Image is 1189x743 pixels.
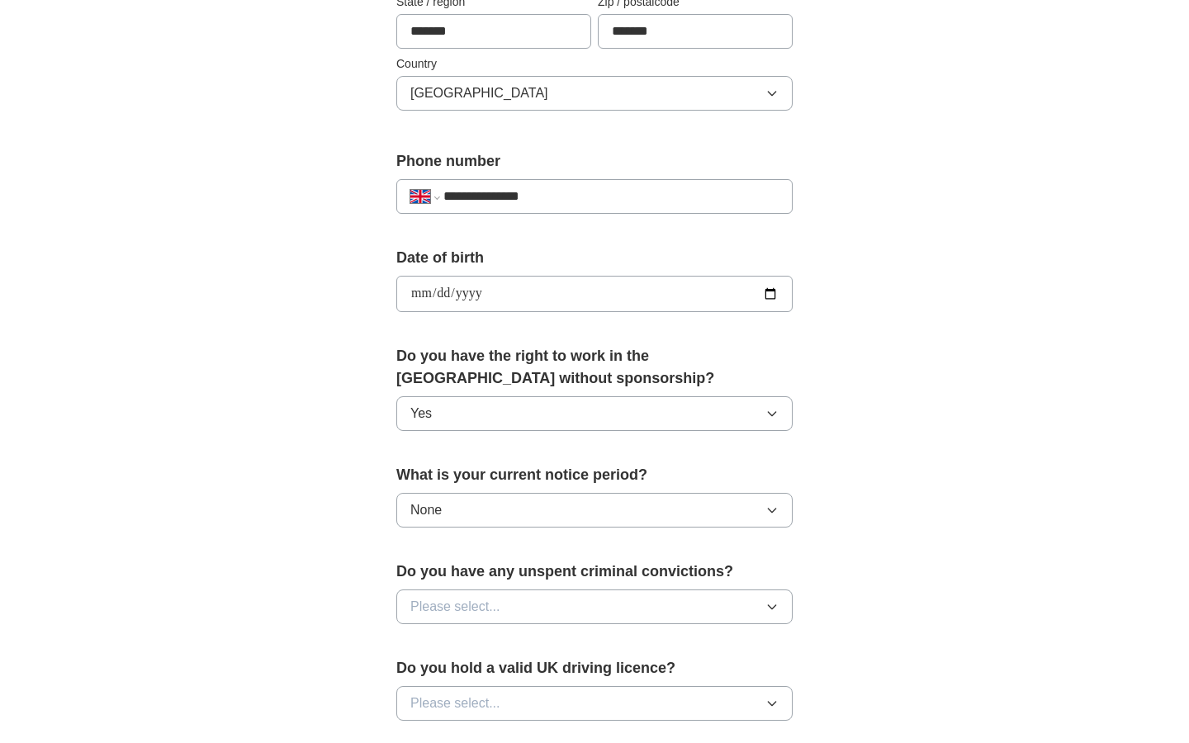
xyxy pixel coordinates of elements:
label: Do you have the right to work in the [GEOGRAPHIC_DATA] without sponsorship? [396,345,793,390]
label: Phone number [396,150,793,173]
label: What is your current notice period? [396,464,793,486]
label: Country [396,55,793,73]
label: Do you hold a valid UK driving licence? [396,657,793,679]
span: [GEOGRAPHIC_DATA] [410,83,548,103]
button: Please select... [396,589,793,624]
label: Do you have any unspent criminal convictions? [396,561,793,583]
span: Please select... [410,693,500,713]
button: Please select... [396,686,793,721]
label: Date of birth [396,247,793,269]
button: None [396,493,793,528]
span: Please select... [410,597,500,617]
button: [GEOGRAPHIC_DATA] [396,76,793,111]
span: Yes [410,404,432,424]
button: Yes [396,396,793,431]
span: None [410,500,442,520]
